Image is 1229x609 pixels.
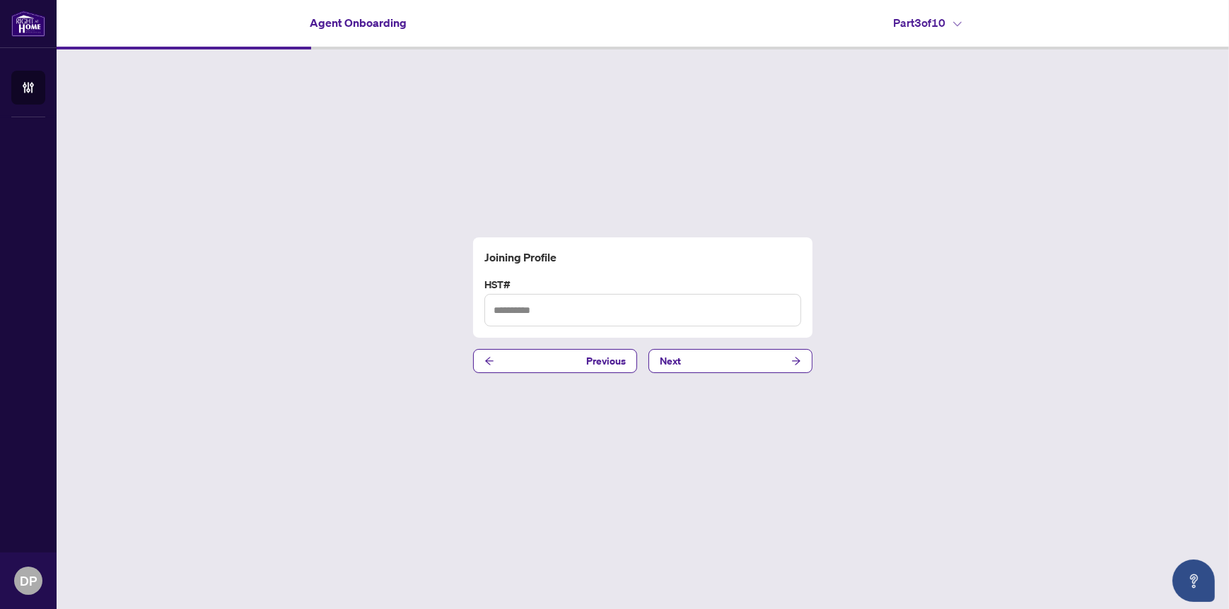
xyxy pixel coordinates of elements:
[791,356,801,366] span: arrow-right
[20,571,37,591] span: DP
[11,11,45,37] img: logo
[473,349,637,373] button: Previous
[484,356,494,366] span: arrow-left
[648,349,812,373] button: Next
[310,14,407,31] h4: Agent Onboarding
[484,249,801,266] h4: Joining Profile
[660,350,681,372] span: Next
[586,350,626,372] span: Previous
[484,277,801,292] label: HST#
[893,14,962,31] h4: Part 3 of 10
[1172,560,1215,602] button: Open asap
